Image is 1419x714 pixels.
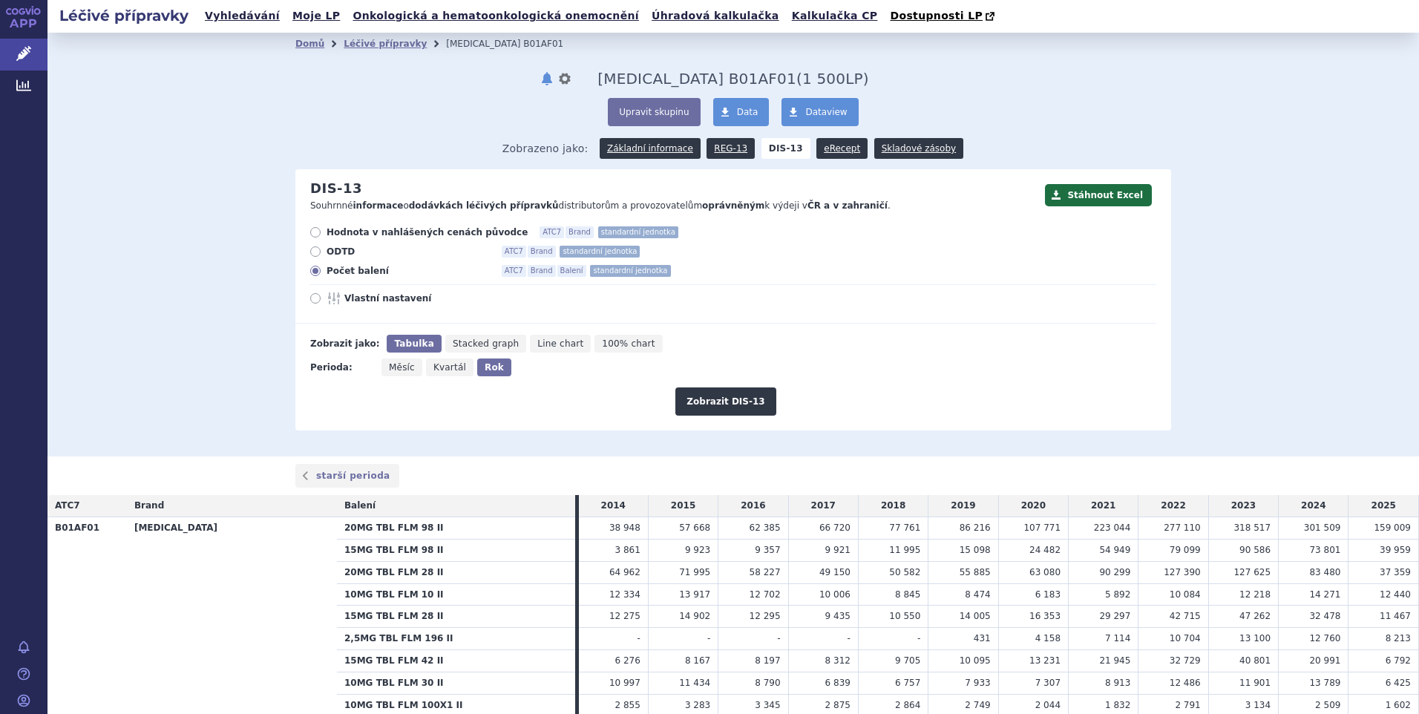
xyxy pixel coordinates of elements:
[737,107,758,117] span: Data
[615,655,640,666] span: 6 276
[718,495,788,517] td: 2016
[1105,700,1130,710] span: 1 832
[819,589,851,600] span: 10 006
[609,678,640,688] span: 10 997
[528,246,556,258] span: Brand
[1233,567,1271,577] span: 127 625
[781,98,858,126] a: Dataview
[1309,589,1340,600] span: 14 271
[348,6,643,26] a: Onkologická a hematoonkologická onemocnění
[750,589,781,600] span: 12 702
[337,561,575,583] th: 20MG TBL FLM 28 II
[965,589,990,600] span: 8 474
[965,700,990,710] span: 2 749
[337,517,575,540] th: 20MG TBL FLM 98 II
[310,180,362,197] h2: DIS-13
[1170,655,1201,666] span: 32 729
[1035,678,1061,688] span: 7 307
[1094,523,1131,533] span: 223 044
[702,200,764,211] strong: oprávněným
[1170,678,1201,688] span: 12 486
[889,567,920,577] span: 50 582
[453,338,519,349] span: Stacked graph
[600,138,701,159] a: Základní informace
[1208,495,1278,517] td: 2023
[47,5,200,26] h2: Léčivé přípravky
[433,362,466,373] span: Kvartál
[602,338,655,349] span: 100% chart
[502,138,589,159] span: Zobrazeno jako:
[597,70,796,88] span: Rivaroxaban B01AF01
[1023,523,1061,533] span: 107 771
[310,335,379,353] div: Zobrazit jako:
[540,226,564,238] span: ATC7
[895,655,920,666] span: 9 705
[344,292,508,304] span: Vlastní nastavení
[965,678,990,688] span: 7 933
[337,628,575,650] th: 2,5MG TBL FLM 196 II
[337,539,575,561] th: 15MG TBL FLM 98 II
[685,545,710,555] span: 9 923
[1138,495,1208,517] td: 2022
[337,583,575,606] th: 10MG TBL FLM 10 II
[796,70,869,88] span: ( LP)
[1348,495,1419,517] td: 2025
[816,138,868,159] a: eRecept
[848,633,851,643] span: -
[1099,655,1130,666] span: 21 945
[1170,611,1201,621] span: 42 715
[1029,567,1061,577] span: 63 080
[1099,611,1130,621] span: 29 297
[310,200,1038,212] p: Souhrnné o distributorům a provozovatelům k výdeji v .
[895,700,920,710] span: 2 864
[1380,567,1411,577] span: 37 359
[1245,700,1271,710] span: 3 134
[1386,678,1411,688] span: 6 425
[1239,678,1271,688] span: 11 901
[1309,611,1340,621] span: 32 478
[825,545,851,555] span: 9 921
[485,362,504,373] span: Rok
[755,655,780,666] span: 8 197
[590,265,670,277] span: standardní jednotka
[1239,633,1271,643] span: 13 100
[1170,633,1201,643] span: 10 704
[1099,545,1130,555] span: 54 949
[327,226,528,238] span: Hodnota v nahlášených cenách původce
[874,138,963,159] a: Skladové zásoby
[1164,567,1201,577] span: 127 390
[1309,678,1340,688] span: 13 789
[1239,611,1271,621] span: 47 262
[579,495,649,517] td: 2014
[825,678,851,688] span: 6 839
[557,265,586,277] span: Balení
[1309,633,1340,643] span: 12 760
[787,6,882,26] a: Kalkulačka CP
[310,358,374,376] div: Perioda:
[1380,611,1411,621] span: 11 467
[777,633,780,643] span: -
[1279,495,1348,517] td: 2024
[1035,700,1061,710] span: 2 044
[750,567,781,577] span: 58 227
[55,500,80,511] span: ATC7
[713,98,770,126] a: Data
[960,567,991,577] span: 55 885
[446,33,583,55] li: Rivaroxaban B01AF01
[557,70,572,88] button: nastavení
[1029,655,1061,666] span: 13 231
[960,655,991,666] span: 10 095
[1304,523,1341,533] span: 301 509
[679,678,710,688] span: 11 434
[1045,184,1152,206] button: Stáhnout Excel
[889,611,920,621] span: 10 550
[805,107,847,117] span: Dataview
[707,633,710,643] span: -
[750,523,781,533] span: 62 385
[609,611,640,621] span: 12 275
[889,545,920,555] span: 11 995
[974,633,991,643] span: 431
[353,200,404,211] strong: informace
[1029,545,1061,555] span: 24 482
[825,655,851,666] span: 8 312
